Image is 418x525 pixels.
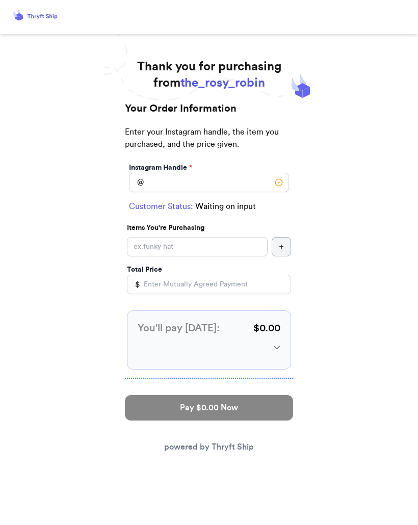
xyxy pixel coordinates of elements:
[129,200,193,213] span: Customer Status:
[125,395,293,421] button: Pay $0.00 Now
[129,163,192,173] label: Instagram Handle
[125,126,293,161] p: Enter your Instagram handle, the item you purchased, and the price given.
[125,101,293,126] h2: Your Order Information
[127,223,291,233] p: Items You're Purchasing
[127,237,268,256] input: ex.funky hat
[253,321,280,335] p: $ 0.00
[129,173,144,192] div: @
[137,59,281,91] h1: Thank you for purchasing from
[195,200,256,213] span: Waiting on input
[138,321,220,335] h3: You'll pay [DATE]:
[164,443,254,451] a: powered by Thryft Ship
[180,77,265,89] span: the_rosy_robin
[127,275,291,294] input: Enter Mutually Agreed Payment
[127,265,162,275] label: Total Price
[127,275,140,294] div: $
